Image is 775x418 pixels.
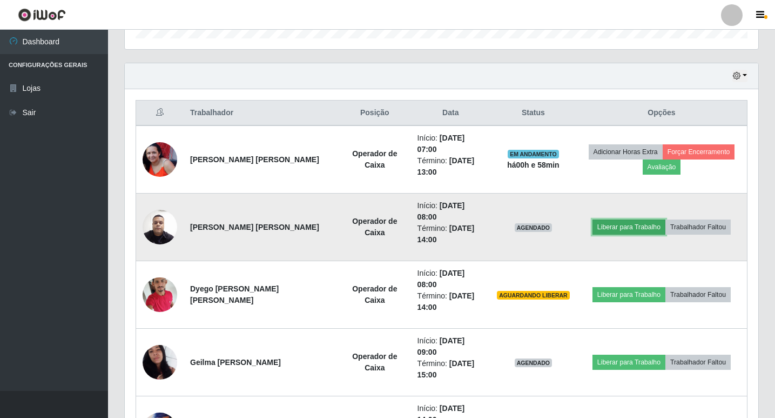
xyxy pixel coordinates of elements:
button: Liberar para Trabalho [592,220,665,235]
strong: Operador de Caixa [352,149,397,169]
th: Data [411,101,490,126]
th: Status [490,101,576,126]
img: 1721052460684.jpeg [143,204,177,250]
button: Trabalhador Faltou [665,355,731,370]
strong: Geilma [PERSON_NAME] [190,358,281,367]
button: Adicionar Horas Extra [589,144,663,160]
li: Término: [417,223,484,246]
th: Posição [339,101,411,126]
span: AGENDADO [515,223,552,232]
li: Término: [417,358,484,381]
time: [DATE] 09:00 [417,336,465,356]
strong: [PERSON_NAME] [PERSON_NAME] [190,223,319,231]
img: 1699231984036.jpeg [143,331,177,393]
span: AGUARDANDO LIBERAR [497,291,570,300]
button: Avaliação [643,160,681,175]
span: EM ANDAMENTO [508,150,559,158]
th: Opções [576,101,747,126]
time: [DATE] 08:00 [417,269,465,289]
li: Início: [417,132,484,155]
img: 1741826148632.jpeg [143,271,177,317]
li: Término: [417,155,484,178]
button: Trabalhador Faltou [665,220,731,235]
button: Liberar para Trabalho [592,355,665,370]
li: Início: [417,335,484,358]
button: Liberar para Trabalho [592,287,665,302]
li: Início: [417,268,484,290]
th: Trabalhador [184,101,339,126]
li: Início: [417,200,484,223]
button: Trabalhador Faltou [665,287,731,302]
strong: [PERSON_NAME] [PERSON_NAME] [190,155,319,164]
img: CoreUI Logo [18,8,66,22]
strong: Dyego [PERSON_NAME] [PERSON_NAME] [190,284,279,304]
button: Forçar Encerramento [663,144,735,160]
strong: há 00 h e 58 min [507,161,560,169]
img: 1743338839822.jpeg [143,142,177,177]
strong: Operador de Caixa [352,352,397,372]
strong: Operador de Caixa [352,217,397,237]
time: [DATE] 07:00 [417,134,465,154]
time: [DATE] 08:00 [417,201,465,221]
span: AGENDADO [515,359,552,367]
strong: Operador de Caixa [352,284,397,304]
li: Término: [417,290,484,313]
